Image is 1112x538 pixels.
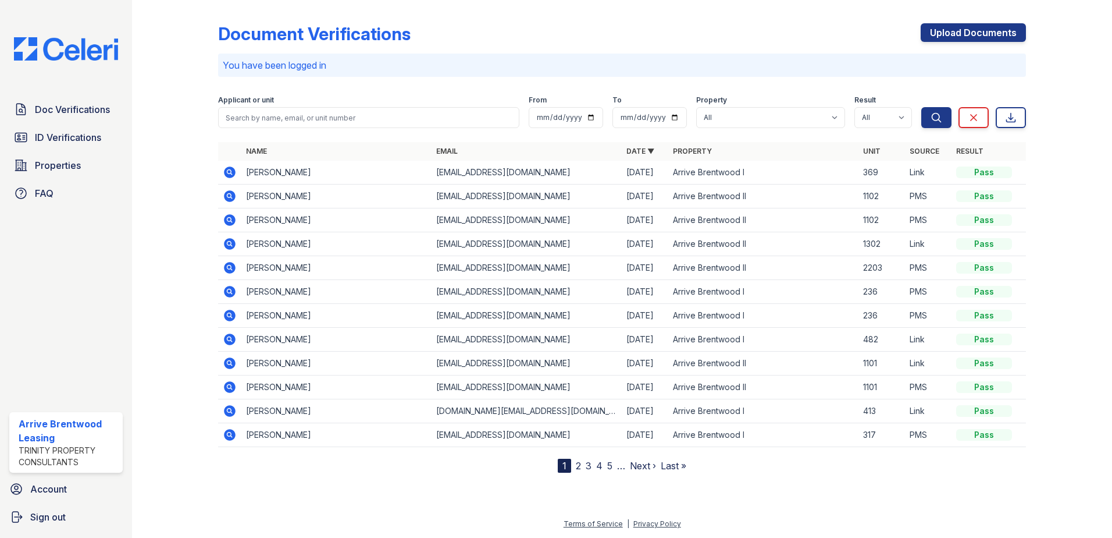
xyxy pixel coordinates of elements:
td: Arrive Brentwood I [668,399,858,423]
td: [EMAIL_ADDRESS][DOMAIN_NAME] [432,352,622,376]
a: ID Verifications [9,126,123,149]
td: 236 [858,304,905,328]
td: 236 [858,280,905,304]
td: 2203 [858,256,905,280]
a: Source [910,147,939,155]
td: [PERSON_NAME] [241,399,432,423]
a: Properties [9,154,123,177]
td: Arrive Brentwood II [668,376,858,399]
td: [DATE] [622,208,668,232]
a: Unit [863,147,881,155]
div: Pass [956,334,1012,345]
td: PMS [905,376,951,399]
td: [DATE] [622,352,668,376]
td: Arrive Brentwood I [668,161,858,185]
span: Sign out [30,510,66,524]
td: Arrive Brentwood II [668,352,858,376]
td: PMS [905,280,951,304]
td: [PERSON_NAME] [241,352,432,376]
span: Properties [35,158,81,172]
td: Arrive Brentwood I [668,423,858,447]
a: Property [673,147,712,155]
input: Search by name, email, or unit number [218,107,519,128]
a: Date ▼ [626,147,654,155]
td: Link [905,328,951,352]
a: Result [956,147,983,155]
td: 413 [858,399,905,423]
a: 5 [607,460,612,472]
a: FAQ [9,182,123,205]
td: 1102 [858,208,905,232]
label: Property [696,95,727,105]
td: [PERSON_NAME] [241,328,432,352]
td: [DOMAIN_NAME][EMAIL_ADDRESS][DOMAIN_NAME] [432,399,622,423]
td: Arrive Brentwood II [668,256,858,280]
div: 1 [558,459,571,473]
div: Pass [956,190,1012,202]
td: 369 [858,161,905,185]
td: [DATE] [622,376,668,399]
td: [DATE] [622,328,668,352]
td: [PERSON_NAME] [241,280,432,304]
span: Doc Verifications [35,102,110,116]
td: [DATE] [622,161,668,185]
div: Arrive Brentwood Leasing [19,417,118,445]
p: You have been logged in [223,58,1021,72]
a: 3 [586,460,591,472]
div: Pass [956,429,1012,441]
label: Result [854,95,876,105]
td: Link [905,161,951,185]
td: Link [905,352,951,376]
td: [PERSON_NAME] [241,185,432,208]
span: Account [30,482,67,496]
td: [EMAIL_ADDRESS][DOMAIN_NAME] [432,161,622,185]
td: [PERSON_NAME] [241,423,432,447]
td: Arrive Brentwood I [668,280,858,304]
td: [PERSON_NAME] [241,208,432,232]
a: 2 [576,460,581,472]
td: Arrive Brentwood II [668,208,858,232]
label: To [612,95,622,105]
a: Name [246,147,267,155]
td: 1102 [858,185,905,208]
div: Pass [956,286,1012,298]
td: [EMAIL_ADDRESS][DOMAIN_NAME] [432,280,622,304]
td: [DATE] [622,232,668,256]
div: Pass [956,214,1012,226]
div: Pass [956,405,1012,417]
td: [EMAIL_ADDRESS][DOMAIN_NAME] [432,304,622,328]
td: 482 [858,328,905,352]
td: PMS [905,304,951,328]
td: [DATE] [622,185,668,208]
a: Terms of Service [564,519,623,528]
div: Pass [956,310,1012,321]
td: Arrive Brentwood II [668,232,858,256]
td: [EMAIL_ADDRESS][DOMAIN_NAME] [432,376,622,399]
a: Next › [630,460,656,472]
a: Account [5,477,127,501]
button: Sign out [5,505,127,529]
td: 1101 [858,352,905,376]
td: 1101 [858,376,905,399]
td: PMS [905,208,951,232]
td: [EMAIL_ADDRESS][DOMAIN_NAME] [432,328,622,352]
td: Arrive Brentwood I [668,328,858,352]
a: Privacy Policy [633,519,681,528]
td: [PERSON_NAME] [241,256,432,280]
div: | [627,519,629,528]
img: CE_Logo_Blue-a8612792a0a2168367f1c8372b55b34899dd931a85d93a1a3d3e32e68fde9ad4.png [5,37,127,61]
td: Link [905,399,951,423]
div: Pass [956,381,1012,393]
td: [EMAIL_ADDRESS][DOMAIN_NAME] [432,185,622,208]
td: [DATE] [622,280,668,304]
span: … [617,459,625,473]
td: [PERSON_NAME] [241,232,432,256]
td: [DATE] [622,304,668,328]
div: Pass [956,167,1012,178]
a: Upload Documents [921,23,1026,42]
label: Applicant or unit [218,95,274,105]
a: 4 [596,460,603,472]
td: PMS [905,256,951,280]
span: ID Verifications [35,130,101,144]
td: 1302 [858,232,905,256]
